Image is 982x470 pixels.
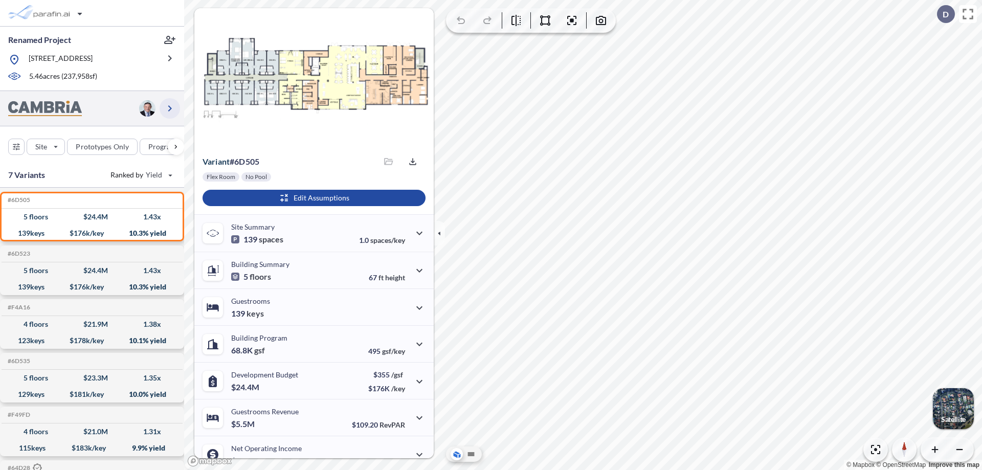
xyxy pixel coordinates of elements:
[6,196,30,204] h5: Click to copy the code
[933,388,974,429] img: Switcher Image
[231,345,265,355] p: 68.8K
[231,370,298,379] p: Development Budget
[294,193,349,203] p: Edit Assumptions
[67,139,138,155] button: Prototypes Only
[231,456,256,466] p: $2.5M
[203,156,230,166] span: Variant
[391,370,403,379] span: /gsf
[146,170,163,180] span: Yield
[8,101,82,117] img: BrandImage
[148,142,177,152] p: Program
[383,457,405,466] span: margin
[382,347,405,355] span: gsf/key
[231,272,271,282] p: 5
[231,260,289,268] p: Building Summary
[380,420,405,429] span: RevPAR
[207,173,235,181] p: Flex Room
[370,236,405,244] span: spaces/key
[247,308,264,319] span: keys
[378,273,384,282] span: ft
[929,461,979,468] a: Improve this map
[941,415,966,423] p: Satellite
[76,142,129,152] p: Prototypes Only
[8,169,46,181] p: 7 Variants
[368,370,405,379] p: $355
[29,53,93,66] p: [STREET_ADDRESS]
[231,234,283,244] p: 139
[102,167,179,183] button: Ranked by Yield
[259,234,283,244] span: spaces
[359,236,405,244] p: 1.0
[385,273,405,282] span: height
[231,419,256,429] p: $5.5M
[368,347,405,355] p: 495
[6,250,30,257] h5: Click to copy the code
[231,444,302,453] p: Net Operating Income
[451,448,463,460] button: Aerial View
[140,139,195,155] button: Program
[231,382,261,392] p: $24.4M
[250,272,271,282] span: floors
[846,461,875,468] a: Mapbox
[368,384,405,393] p: $176K
[8,34,71,46] p: Renamed Project
[27,139,65,155] button: Site
[933,388,974,429] button: Switcher ImageSatellite
[6,411,30,418] h5: Click to copy the code
[465,448,477,460] button: Site Plan
[35,142,47,152] p: Site
[203,190,426,206] button: Edit Assumptions
[187,455,232,467] a: Mapbox homepage
[231,297,270,305] p: Guestrooms
[6,304,30,311] h5: Click to copy the code
[352,420,405,429] p: $109.20
[231,333,287,342] p: Building Program
[203,156,259,167] p: # 6d505
[139,100,155,117] img: user logo
[254,345,265,355] span: gsf
[391,384,405,393] span: /key
[245,173,267,181] p: No Pool
[231,407,299,416] p: Guestrooms Revenue
[6,357,30,365] h5: Click to copy the code
[369,273,405,282] p: 67
[231,308,264,319] p: 139
[362,457,405,466] p: 45.0%
[943,10,949,19] p: D
[876,461,926,468] a: OpenStreetMap
[231,222,275,231] p: Site Summary
[29,71,97,82] p: 5.46 acres ( 237,958 sf)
